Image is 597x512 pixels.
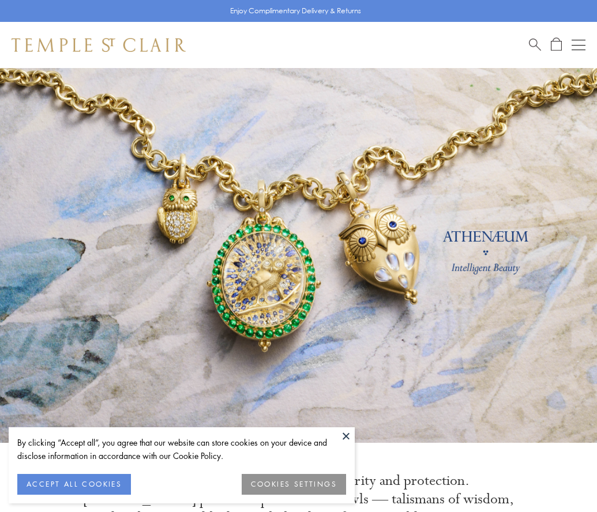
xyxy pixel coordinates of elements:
[17,474,131,495] button: ACCEPT ALL COOKIES
[242,474,346,495] button: COOKIES SETTINGS
[529,37,541,52] a: Search
[572,38,585,52] button: Open navigation
[12,38,186,52] img: Temple St. Clair
[551,37,562,52] a: Open Shopping Bag
[230,5,361,17] p: Enjoy Complimentary Delivery & Returns
[17,436,346,462] div: By clicking “Accept all”, you agree that our website can store cookies on your device and disclos...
